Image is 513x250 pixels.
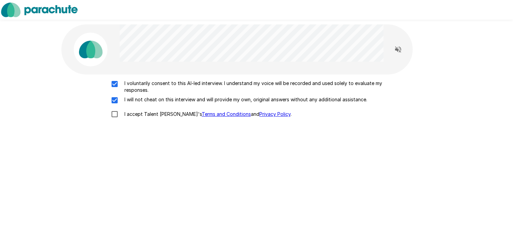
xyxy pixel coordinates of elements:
[122,80,406,93] p: I voluntarily consent to this AI-led interview. I understand my voice will be recorded and used s...
[74,33,107,66] img: parachute_avatar.png
[202,111,251,117] a: Terms and Conditions
[122,111,292,118] p: I accept Talent [PERSON_NAME]'s and .
[122,96,367,103] p: I will not cheat on this interview and will provide my own, original answers without any addition...
[259,111,291,117] a: Privacy Policy
[391,43,405,56] button: Read questions aloud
